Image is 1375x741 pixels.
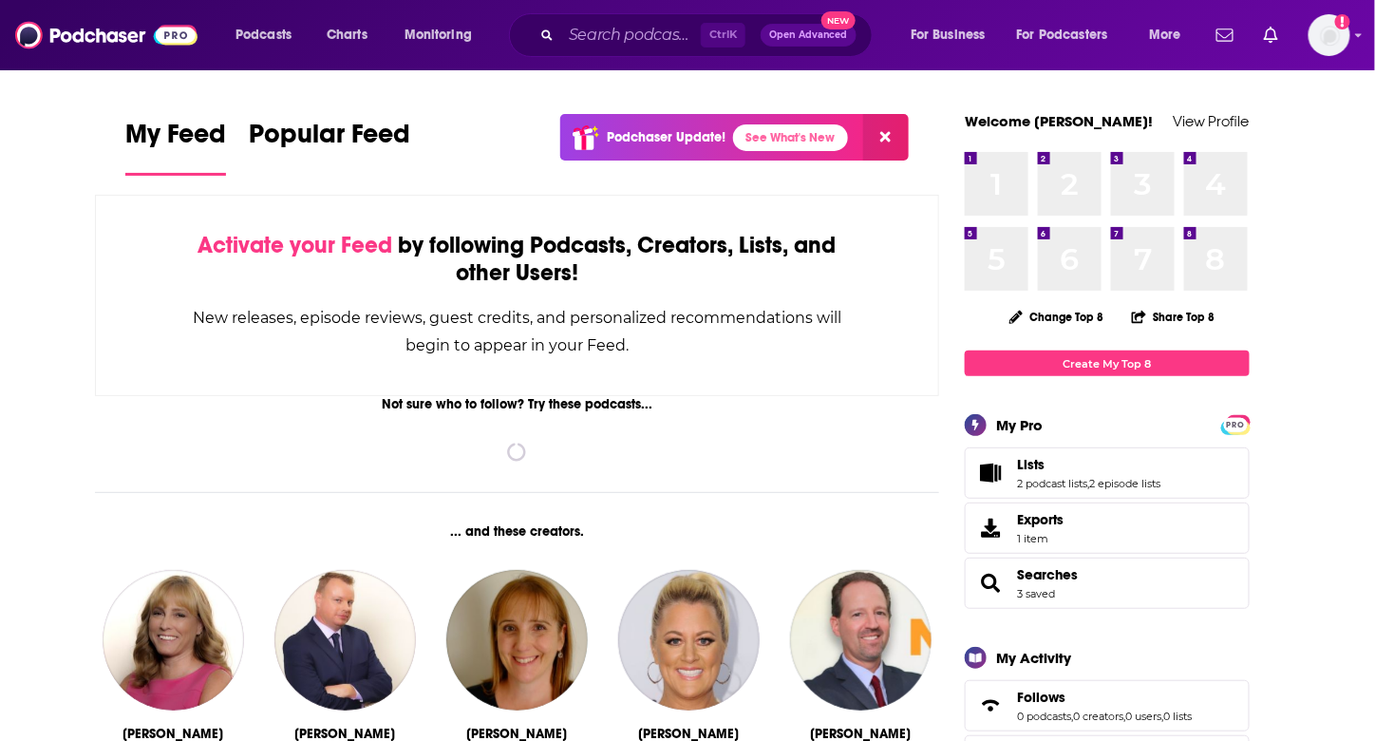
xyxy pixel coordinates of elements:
[1073,710,1123,723] a: 0 creators
[965,503,1250,554] a: Exports
[1209,19,1241,51] a: Show notifications dropdown
[618,570,759,711] img: Heidi Hamilton
[971,693,1009,719] a: Follows
[790,570,931,711] img: Gordon Deal
[103,570,243,711] img: Jennifer Kushinka
[1161,710,1163,723] span: ,
[527,13,891,57] div: Search podcasts, credits, & more...
[1335,14,1350,29] svg: Add a profile image
[191,232,843,287] div: by following Podcasts, Creators, Lists, and other Users!
[1017,532,1064,545] span: 1 item
[1017,587,1055,600] a: 3 saved
[249,118,410,176] a: Popular Feed
[1224,417,1247,431] a: PRO
[561,20,701,50] input: Search podcasts, credits, & more...
[1309,14,1350,56] span: Logged in as nbaderrubenstein
[1005,20,1136,50] button: open menu
[897,20,1009,50] button: open menu
[125,118,226,161] span: My Feed
[1123,710,1125,723] span: ,
[1173,112,1250,130] a: View Profile
[95,523,939,540] div: ... and these creators.
[971,515,1009,541] span: Exports
[607,129,725,145] p: Podchaser Update!
[15,17,198,53] img: Podchaser - Follow, Share and Rate Podcasts
[769,30,848,40] span: Open Advanced
[1163,710,1192,723] a: 0 lists
[733,124,848,151] a: See What's New
[222,20,316,50] button: open menu
[191,304,843,359] div: New releases, episode reviews, guest credits, and personalized recommendations will begin to appe...
[1224,418,1247,432] span: PRO
[327,22,367,48] span: Charts
[198,231,392,259] span: Activate your Feed
[1136,20,1205,50] button: open menu
[1017,689,1065,706] span: Follows
[125,118,226,176] a: My Feed
[391,20,497,50] button: open menu
[1071,710,1073,723] span: ,
[965,558,1250,609] span: Searches
[971,570,1009,597] a: Searches
[1017,511,1064,528] span: Exports
[1089,477,1160,490] a: 2 episode lists
[1149,22,1181,48] span: More
[971,460,1009,486] a: Lists
[996,416,1043,434] div: My Pro
[1125,710,1161,723] a: 0 users
[405,22,472,48] span: Monitoring
[1017,456,1045,473] span: Lists
[1309,14,1350,56] button: Show profile menu
[1256,19,1286,51] a: Show notifications dropdown
[446,570,587,711] img: Amanda Dunn
[821,11,856,29] span: New
[701,23,745,47] span: Ctrl K
[249,118,410,161] span: Popular Feed
[996,649,1071,667] div: My Activity
[1017,566,1078,583] a: Searches
[998,305,1116,329] button: Change Top 8
[965,680,1250,731] span: Follows
[314,20,379,50] a: Charts
[1017,22,1108,48] span: For Podcasters
[235,22,292,48] span: Podcasts
[911,22,986,48] span: For Business
[965,351,1250,376] a: Create My Top 8
[965,112,1153,130] a: Welcome [PERSON_NAME]!
[761,24,857,47] button: Open AdvancedNew
[1017,710,1071,723] a: 0 podcasts
[274,570,415,711] img: Mike Gavin
[1131,298,1216,335] button: Share Top 8
[1017,689,1192,706] a: Follows
[95,396,939,412] div: Not sure who to follow? Try these podcasts...
[965,447,1250,499] span: Lists
[1017,456,1160,473] a: Lists
[1017,477,1087,490] a: 2 podcast lists
[1309,14,1350,56] img: User Profile
[1087,477,1089,490] span: ,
